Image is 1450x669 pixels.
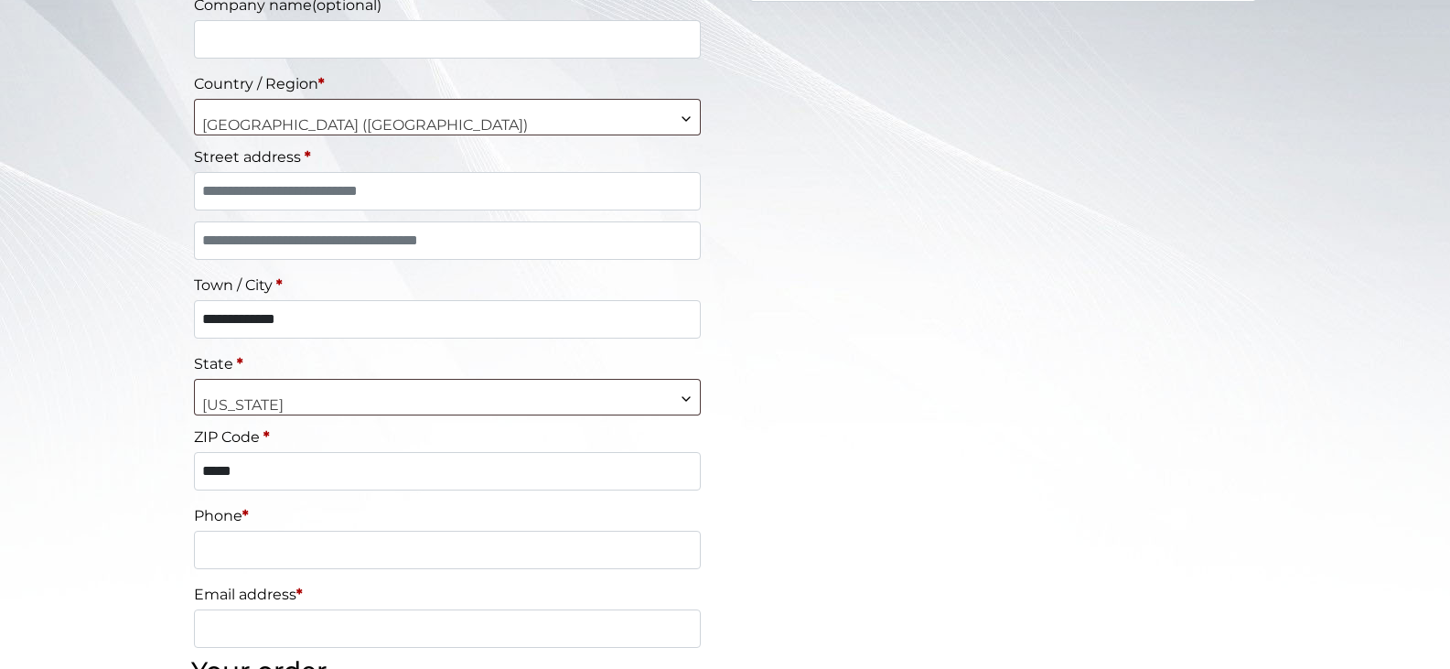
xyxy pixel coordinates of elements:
span: Country / Region [194,99,702,135]
label: Country / Region [194,70,702,99]
label: ZIP Code [194,423,702,452]
label: Street address [194,143,702,172]
span: South Carolina [195,380,701,431]
label: Email address [194,580,702,610]
span: United States (US) [195,100,701,151]
label: Phone [194,502,702,531]
label: Town / City [194,271,702,300]
label: State [194,350,702,379]
span: State [194,379,702,415]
